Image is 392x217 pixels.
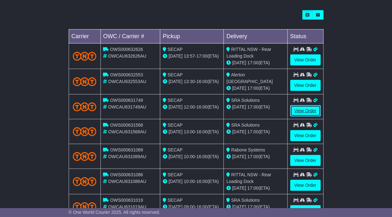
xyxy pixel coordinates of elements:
span: SECAP [168,72,182,77]
a: View Order [290,180,321,191]
span: SRA Solutions [231,122,260,128]
span: SECAP [168,98,182,103]
span: SECAP [168,122,182,128]
span: OWS000631086 [110,172,143,177]
a: View Order [290,205,321,216]
span: 17:00 [247,60,258,65]
span: [DATE] [168,154,182,159]
span: SECAP [168,198,182,203]
span: [DATE] [232,185,246,191]
img: TNT_Domestic.png [73,177,97,186]
a: View Order [290,155,321,166]
span: [DATE] [232,129,246,134]
img: TNT_Domestic.png [73,127,97,136]
span: 17:00 [247,86,258,91]
span: OWS000632626 [110,47,143,52]
a: View Order [290,130,321,141]
span: SECAP [168,147,182,152]
span: 10:00 [184,179,195,184]
span: OWCAU631568AU [108,129,146,134]
span: OWS000631089 [110,147,143,152]
span: [DATE] [168,79,182,84]
div: - (ETA) [163,78,221,85]
td: Carrier [69,30,100,44]
span: OWS000631019 [110,198,143,203]
span: OWS000631568 [110,122,143,128]
span: 16:00 [196,154,208,159]
div: - (ETA) [163,53,221,59]
span: OWS000632553 [110,72,143,77]
span: [DATE] [232,204,246,209]
span: [DATE] [168,104,182,109]
img: TNT_Domestic.png [73,102,97,111]
span: 16:00 [196,104,208,109]
img: TNT_Domestic.png [73,202,97,211]
span: [DATE] [232,154,246,159]
td: Delivery [224,30,287,44]
div: (ETA) [226,185,285,192]
div: (ETA) [226,85,285,92]
span: 17:00 [247,104,258,109]
div: (ETA) [226,204,285,210]
div: - (ETA) [163,204,221,210]
span: SECAP [168,47,182,52]
span: [DATE] [168,204,182,209]
span: OWS000631749 [110,98,143,103]
div: - (ETA) [163,104,221,110]
span: 13:57 [184,53,195,59]
span: [DATE] [232,86,246,91]
div: - (ETA) [163,178,221,185]
span: OWCAU631086AU [108,179,146,184]
span: OWCAU631749AU [108,104,146,109]
span: 17:00 [247,185,258,191]
a: View Order [290,54,321,66]
span: 16:00 [196,179,208,184]
span: [DATE] [232,60,246,65]
td: Status [287,30,323,44]
span: SRA Solutions [231,198,260,203]
img: TNT_Domestic.png [73,152,97,161]
div: - (ETA) [163,153,221,160]
span: RITTAL NSW - Rear Loading Dock [226,172,271,184]
span: OWCAU632626AU [108,53,146,59]
span: [DATE] [232,104,246,109]
span: 13:30 [184,79,195,84]
span: OWCAU632553AU [108,79,146,84]
img: TNT_Domestic.png [73,52,97,60]
span: 12:00 [184,104,195,109]
span: 09:00 [184,204,195,209]
span: [DATE] [168,53,182,59]
span: 17:00 [247,204,258,209]
div: (ETA) [226,59,285,66]
span: 16:00 [196,204,208,209]
div: - (ETA) [163,129,221,135]
span: [DATE] [168,129,182,134]
div: (ETA) [226,104,285,110]
div: (ETA) [226,153,285,160]
a: View Order [290,80,321,91]
span: 16:00 [196,79,208,84]
span: 17:00 [196,53,208,59]
span: 17:00 [247,129,258,134]
span: SECAP [168,172,182,177]
td: OWC / Carrier # [100,30,160,44]
div: (ETA) [226,129,285,135]
span: RITTAL NSW - Rear Loading Dock [226,47,271,59]
span: Rabone Systems [231,147,265,152]
span: 10:00 [184,154,195,159]
span: SRA Solutions [231,98,260,103]
span: 17:00 [247,154,258,159]
span: OWCAU631089AU [108,154,146,159]
span: OWCAU631019AU [108,204,146,209]
span: [DATE] [168,179,182,184]
td: Pickup [160,30,224,44]
img: TNT_Domestic.png [73,77,97,86]
span: 16:00 [196,129,208,134]
span: © One World Courier 2025. All rights reserved. [69,210,161,215]
a: View Order [290,105,321,116]
span: 13:00 [184,129,195,134]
